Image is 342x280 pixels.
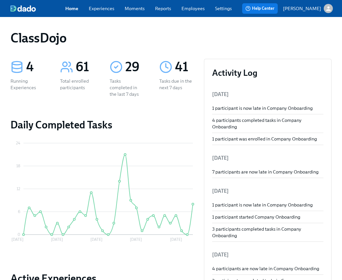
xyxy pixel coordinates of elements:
div: Total enrolled participants [60,78,94,91]
h2: Daily Completed Tasks [10,118,194,131]
div: 1 participant is now late in Company Onboarding [212,105,323,111]
a: Reports [155,5,171,12]
a: Experiences [89,5,114,12]
div: Tasks completed in the last 7 days [110,78,144,97]
div: 1 participant was enrolled in Company Onboarding [212,136,323,142]
tspan: 6 [18,209,20,214]
tspan: [DATE] [130,237,142,242]
div: 61 [76,59,94,75]
div: 3 participants completed tasks in Company Onboarding [212,226,323,239]
div: 1 participant is now late in Company Onboarding [212,202,323,208]
h1: ClassDojo [10,30,66,46]
span: [DATE] [212,91,229,97]
tspan: [DATE] [51,237,63,242]
div: 41 [175,59,193,75]
img: dado [10,5,36,12]
div: 1 participant started Company Onboarding [212,214,323,220]
a: Settings [215,5,232,12]
p: [PERSON_NAME] [283,5,321,12]
tspan: 0 [18,232,20,237]
a: Home [65,5,78,12]
button: Help Center [242,3,278,14]
div: Running Experiences [10,78,44,91]
li: [DATE] [212,247,323,263]
span: Help Center [245,5,274,12]
div: 29 [125,59,144,75]
tspan: 12 [17,187,20,191]
a: dado [10,5,65,12]
li: [DATE] [212,183,323,199]
div: Tasks due in the next 7 days [159,78,193,91]
div: 4 participants are now late in Company Onboarding [212,265,323,272]
div: 4 participants completed tasks in Company Onboarding [212,117,323,130]
a: Employees [181,5,205,12]
tspan: [DATE] [90,237,102,242]
a: Moments [125,5,145,12]
div: 7 participants are now late in Company Onboarding [212,169,323,175]
tspan: 18 [16,164,20,168]
tspan: [DATE] [170,237,182,242]
div: 4 [26,59,44,75]
li: [DATE] [212,150,323,166]
tspan: 24 [16,141,20,145]
button: [PERSON_NAME] [283,4,333,13]
h3: Activity Log [212,67,323,79]
tspan: [DATE] [11,237,23,242]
